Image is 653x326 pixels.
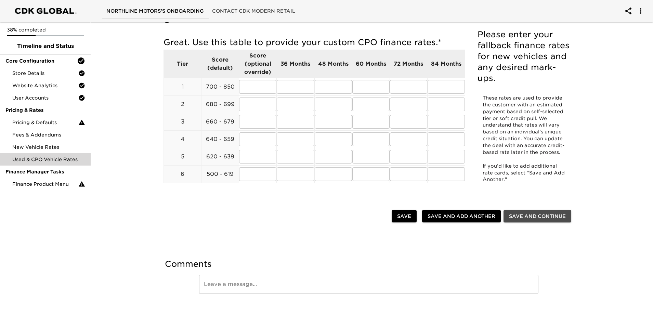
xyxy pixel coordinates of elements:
h5: Great. Use this table to provide your custom CPO finance rates. [164,37,465,48]
span: Finance Manager Tasks [5,168,85,175]
span: Timeline and Status [5,42,85,50]
p: 36 Months [277,60,314,68]
p: 4 [164,135,201,143]
span: Contact CDK Modern Retail [212,7,295,15]
p: 38% completed [7,26,84,33]
p: Score (optional override) [239,52,276,76]
button: Save and Add Another [422,210,501,223]
span: Fees & Addendums [12,131,85,138]
span: Pricing & Rates [5,107,85,114]
p: 700 - 850 [201,83,239,91]
span: Save and Continue [509,212,566,221]
h5: Comments [165,259,573,270]
p: Score (default) [201,56,239,72]
span: Store Details [12,70,78,77]
p: 620 - 639 [201,153,239,161]
p: 60 Months [352,60,390,68]
button: account of current user [632,3,649,19]
button: Save [392,210,417,223]
button: Save and Continue [504,210,571,223]
h5: Please enter your fallback finance rates for new vehicles and any desired mark-ups. [478,29,570,84]
p: 84 Months [428,60,465,68]
p: 6 [164,170,201,178]
span: New Vehicle Rates [12,144,85,151]
p: 5 [164,153,201,161]
p: 640 - 659 [201,135,239,143]
p: 660 - 679 [201,118,239,126]
button: account of current user [620,3,637,19]
span: Pricing & Defaults [12,119,78,126]
span: Finance Product Menu [12,181,78,187]
p: 1 [164,83,201,91]
span: Save [397,212,411,221]
span: These rates are used to provide the customer with an estimated payment based on self-selected tie... [483,95,565,155]
p: 680 - 699 [201,100,239,108]
span: Northline Motors's Onboarding [106,7,204,15]
p: 2 [164,100,201,108]
p: 48 Months [315,60,352,68]
p: 72 Months [390,60,427,68]
span: Core Configuration [5,57,77,64]
span: User Accounts [12,94,78,101]
span: If you’d like to add additional rate cards, select “Save and Add Another." [483,163,566,182]
p: Tier [164,60,201,68]
span: Used & CPO Vehicle Rates [12,156,85,163]
span: Save and Add Another [428,212,495,221]
span: Website Analytics [12,82,78,89]
p: 500 - 619 [201,170,239,178]
p: 3 [164,118,201,126]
